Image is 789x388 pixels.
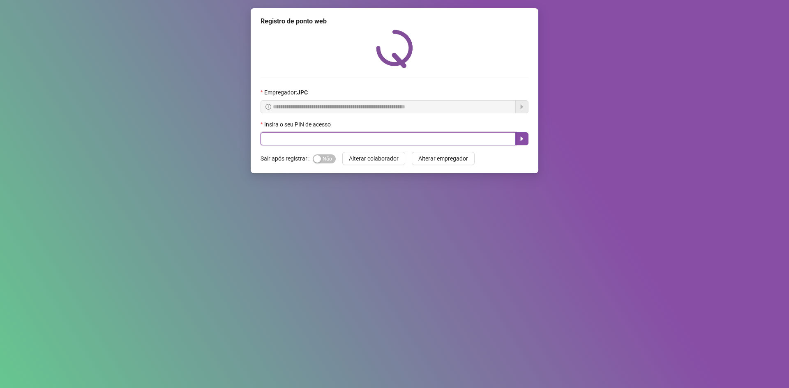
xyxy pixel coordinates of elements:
img: QRPoint [376,30,413,68]
span: caret-right [519,135,525,142]
button: Alterar colaborador [342,152,405,165]
span: Empregador : [264,88,308,97]
span: Alterar colaborador [349,154,399,163]
div: Registro de ponto web [261,16,528,26]
label: Sair após registrar [261,152,313,165]
span: Alterar empregador [418,154,468,163]
label: Insira o seu PIN de acesso [261,120,336,129]
span: info-circle [265,104,271,110]
button: Alterar empregador [412,152,475,165]
strong: JPC [297,89,308,96]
